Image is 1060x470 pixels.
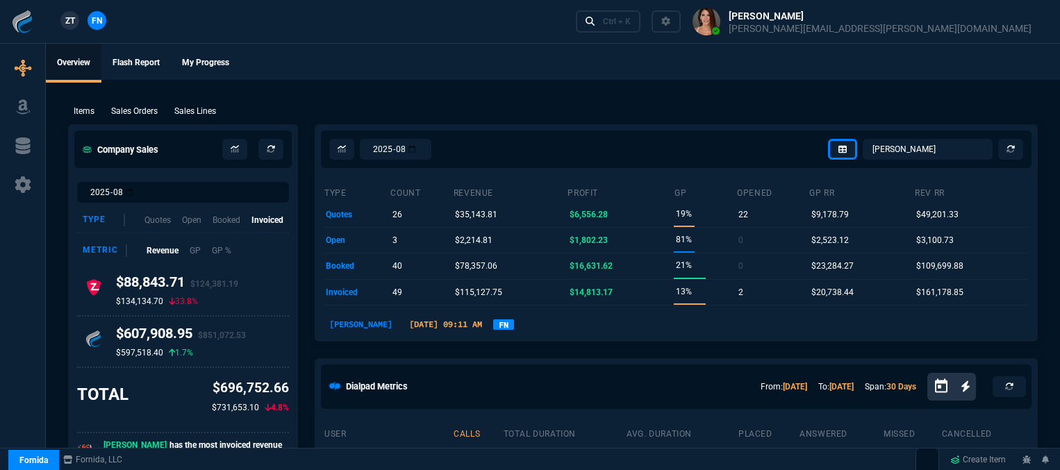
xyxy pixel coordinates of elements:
[65,15,75,27] span: ZT
[943,444,1027,464] p: 316
[799,423,883,442] th: answered
[101,44,171,83] a: Flash Report
[801,444,880,464] p: 9
[144,214,171,226] p: Quotes
[736,182,809,201] th: opened
[213,214,240,226] p: Booked
[933,376,961,396] button: Open calendar
[567,182,674,201] th: Profit
[916,256,963,276] p: $109,699.88
[676,282,692,301] p: 13%
[738,256,743,276] p: 0
[212,401,259,414] p: $731,653.10
[324,253,390,279] td: booked
[103,439,289,464] p: has the most invoiced revenue this month.
[326,444,451,464] p: [PERSON_NAME]
[626,423,738,442] th: avg. duration
[83,143,158,156] h5: Company Sales
[190,244,201,257] p: GP
[74,105,94,117] p: Items
[945,449,1011,470] a: Create Item
[212,244,231,257] p: GP %
[198,330,246,340] span: $851,072.53
[171,44,240,83] a: My Progress
[676,230,692,249] p: 81%
[116,296,163,307] p: $134,134.70
[103,440,167,451] span: [PERSON_NAME]
[676,204,692,224] p: 19%
[674,182,736,201] th: GP
[83,214,125,226] div: Type
[676,255,692,275] p: 21%
[916,205,959,224] p: $49,201.33
[455,205,497,224] p: $35,143.81
[738,283,743,302] p: 2
[738,423,799,442] th: placed
[46,44,101,83] a: Overview
[392,205,402,224] p: 26
[761,380,807,393] p: From:
[346,380,408,393] h5: Dialpad Metrics
[455,230,492,250] p: $2,214.81
[111,105,158,117] p: Sales Orders
[324,182,390,201] th: type
[116,325,246,347] h4: $607,908.95
[628,444,735,464] p: 46s
[811,205,849,224] p: $9,178.79
[92,15,102,27] span: FN
[212,378,289,398] p: $696,752.66
[190,279,238,289] span: $124,381.19
[570,205,608,224] p: $6,556.28
[251,214,283,226] p: Invoiced
[324,279,390,305] td: invoiced
[829,382,854,392] a: [DATE]
[505,444,624,464] p: 16h 33m
[570,256,613,276] p: $16,631.62
[116,274,238,296] h4: $88,843.71
[738,230,743,250] p: 0
[453,423,502,442] th: calls
[865,380,916,393] p: Span:
[493,319,514,330] a: FN
[783,382,807,392] a: [DATE]
[59,453,126,466] a: msbcCompanyName
[116,347,163,358] p: $597,518.40
[886,382,916,392] a: 30 Days
[818,380,854,393] p: To:
[392,230,397,250] p: 3
[916,283,963,302] p: $161,178.85
[77,442,92,461] p: 🎉
[77,384,129,405] h3: TOTAL
[265,401,289,414] p: 4.8%
[324,318,398,330] p: [PERSON_NAME]
[453,182,568,201] th: revenue
[404,318,488,330] p: [DATE] 09:11 AM
[324,423,453,442] th: user
[603,16,631,27] div: Ctrl + K
[455,256,497,276] p: $78,357.06
[169,296,198,307] p: 33.8%
[324,201,390,227] td: quotes
[883,423,941,442] th: missed
[811,283,854,302] p: $20,738.44
[885,444,938,464] p: 3
[811,230,849,250] p: $2,523.12
[914,182,1029,201] th: Rev RR
[941,423,1029,442] th: cancelled
[83,244,127,257] div: Metric
[392,256,402,276] p: 40
[392,283,402,302] p: 49
[570,283,613,302] p: $14,813.17
[147,244,179,257] p: Revenue
[182,214,201,226] p: Open
[916,230,954,250] p: $3,100.73
[809,182,914,201] th: GP RR
[455,283,502,302] p: $115,127.75
[570,230,608,250] p: $1,802.23
[503,423,627,442] th: total duration
[390,182,452,201] th: count
[738,205,748,224] p: 22
[740,444,797,464] p: 1312
[174,105,216,117] p: Sales Lines
[811,256,854,276] p: $23,284.27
